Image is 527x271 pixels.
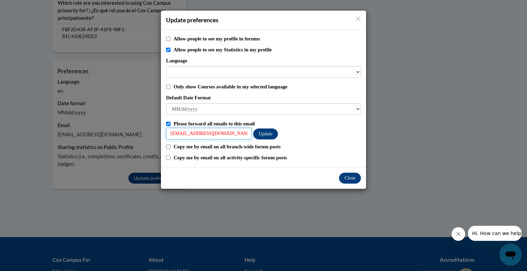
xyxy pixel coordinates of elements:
[4,5,56,10] span: Hi. How can we help?
[166,128,252,139] input: Other Email
[174,154,361,161] label: Copy me by email on all activity-specific forum posts
[174,83,361,90] label: Only show Courses available in my selected language
[174,143,361,150] label: Copy me by email on all branch-wide forum posts
[452,227,465,241] iframe: Close message
[166,57,361,64] label: Language
[468,226,522,241] iframe: Message from company
[166,94,361,101] label: Default Date Format
[174,120,361,127] label: Please forward all emails to this email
